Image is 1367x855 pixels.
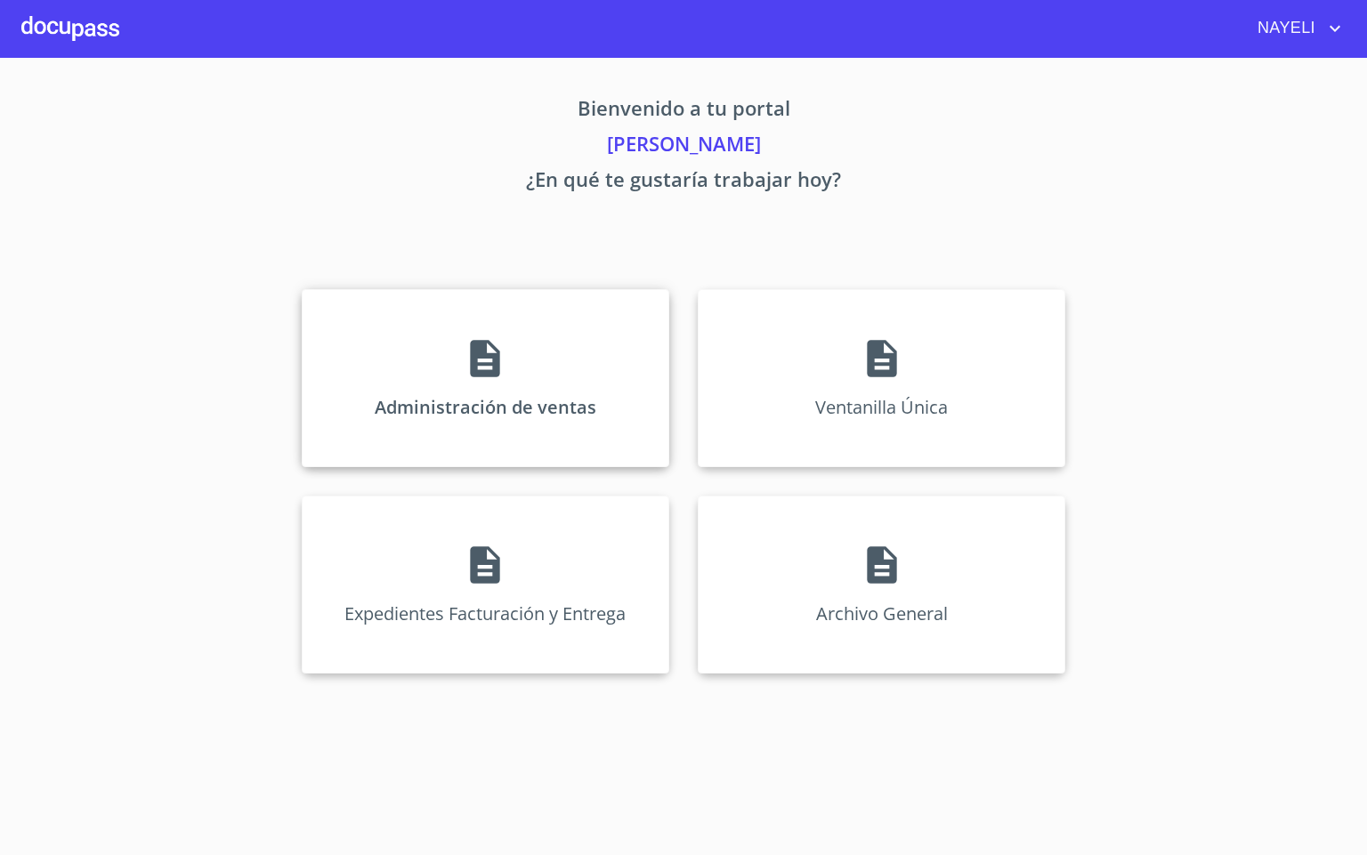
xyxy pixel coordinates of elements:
[816,601,948,625] p: Archivo General
[1244,14,1346,43] button: account of current user
[815,395,948,419] p: Ventanilla Única
[135,165,1232,200] p: ¿En qué te gustaría trabajar hoy?
[375,395,596,419] p: Administración de ventas
[344,601,626,625] p: Expedientes Facturación y Entrega
[135,129,1232,165] p: [PERSON_NAME]
[1244,14,1324,43] span: NAYELI
[135,93,1232,129] p: Bienvenido a tu portal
